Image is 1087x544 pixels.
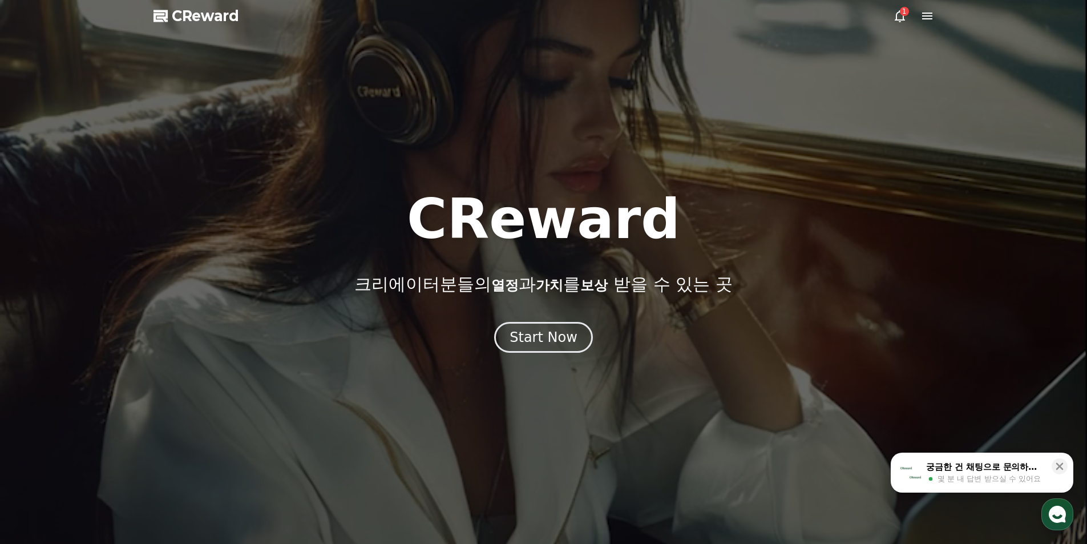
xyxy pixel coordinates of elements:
[494,333,593,344] a: Start Now
[407,192,680,247] h1: CReward
[354,274,732,295] p: 크리에이터분들의 과 를 받을 수 있는 곳
[510,328,577,346] div: Start Now
[172,7,239,25] span: CReward
[900,7,909,16] div: 1
[580,277,608,293] span: 보상
[494,322,593,353] button: Start Now
[536,277,563,293] span: 가치
[893,9,907,23] a: 1
[153,7,239,25] a: CReward
[491,277,519,293] span: 열정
